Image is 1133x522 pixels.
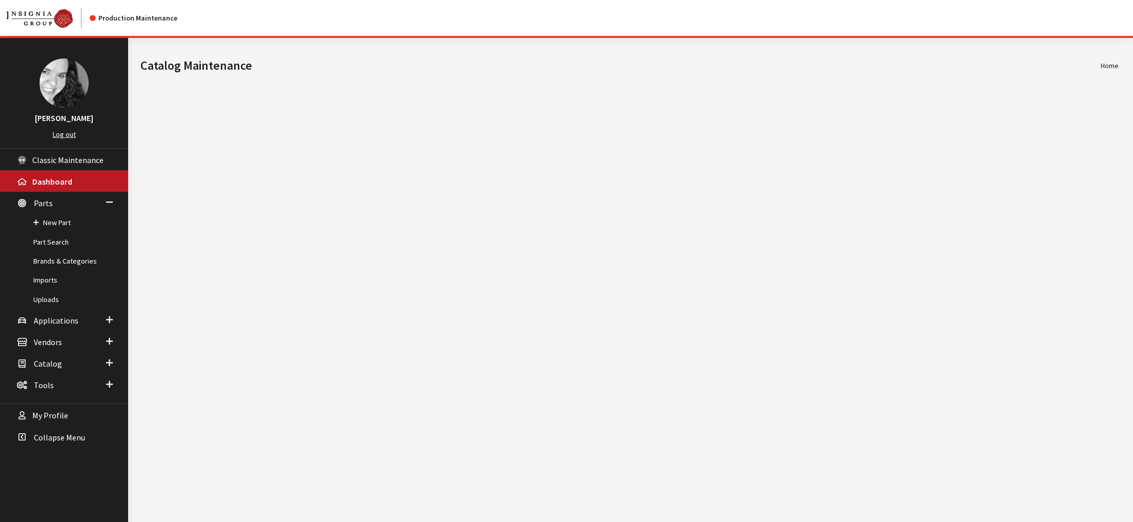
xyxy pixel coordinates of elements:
span: Classic Maintenance [32,155,104,165]
img: Khrystal Dorton [39,58,89,108]
span: Vendors [34,337,62,347]
span: Dashboard [32,176,72,187]
h1: Catalog Maintenance [140,56,1101,75]
img: Catalog Maintenance [6,9,73,28]
h3: [PERSON_NAME] [10,112,118,124]
span: Applications [34,315,78,326]
span: Parts [34,198,53,208]
span: Catalog [34,358,62,369]
span: My Profile [32,411,68,421]
a: Insignia Group logo [6,8,90,28]
li: Home [1101,61,1119,71]
a: Log out [53,130,76,139]
div: Production Maintenance [90,13,177,24]
span: Collapse Menu [34,432,85,443]
span: Tools [34,380,54,390]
